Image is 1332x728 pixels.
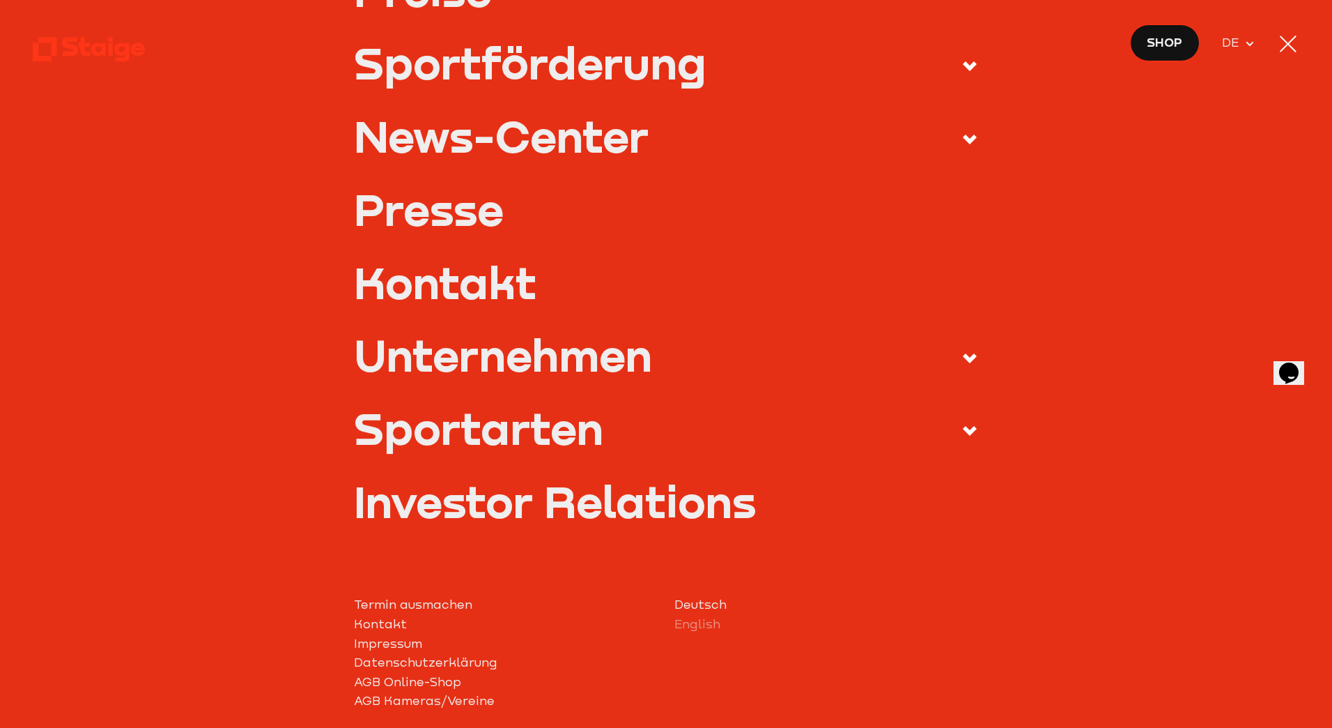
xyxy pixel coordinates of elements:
[354,692,658,711] a: AGB Kameras/Vereine
[674,615,979,635] a: English
[354,114,649,158] div: News-Center
[674,596,979,615] a: Deutsch
[354,333,652,377] div: Unternehmen
[354,635,658,654] a: Impressum
[1222,33,1244,53] span: DE
[354,40,706,84] div: Sportförderung
[354,187,979,231] a: Presse
[354,653,658,673] a: Datenschutzerklärung
[354,673,658,692] a: AGB Online-Shop
[354,406,603,450] div: Sportarten
[1147,33,1182,52] span: Shop
[1130,24,1200,61] a: Shop
[354,615,658,635] a: Kontakt
[354,596,658,615] a: Termin ausmachen
[1273,343,1318,385] iframe: chat widget
[354,260,979,304] a: Kontakt
[354,479,979,523] a: Investor Relations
